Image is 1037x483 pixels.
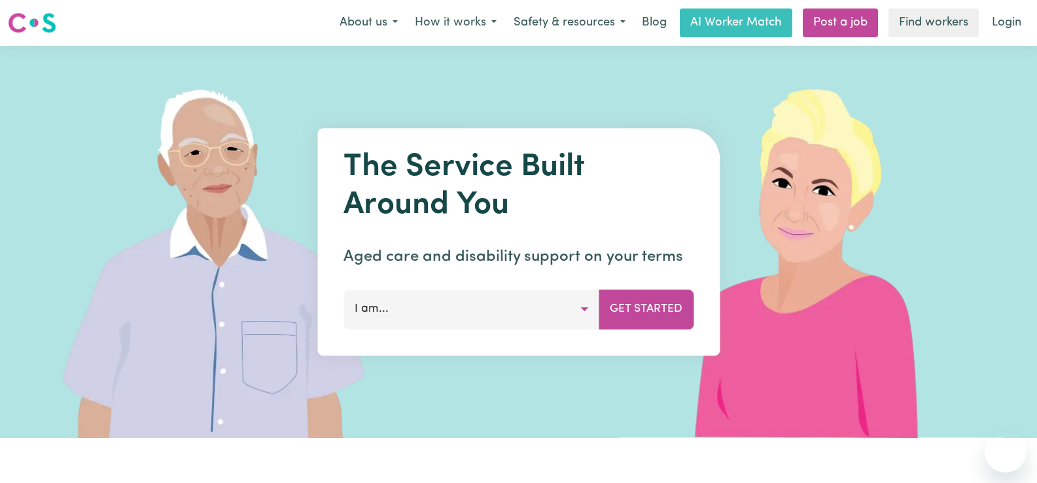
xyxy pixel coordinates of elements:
[331,9,406,37] button: About us
[984,8,1029,37] a: Login
[8,8,56,38] a: Careseekers logo
[343,245,694,269] p: Aged care and disability support on your terms
[406,9,505,37] button: How it works
[888,8,979,37] a: Find workers
[8,11,56,35] img: Careseekers logo
[505,9,634,37] button: Safety & resources
[343,290,599,329] button: I am...
[634,8,675,37] a: Blog
[803,8,878,37] a: Post a job
[680,8,792,37] a: AI Worker Match
[343,149,694,224] h1: The Service Built Around You
[599,290,694,329] button: Get Started
[985,431,1027,473] iframe: Button to launch messaging window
